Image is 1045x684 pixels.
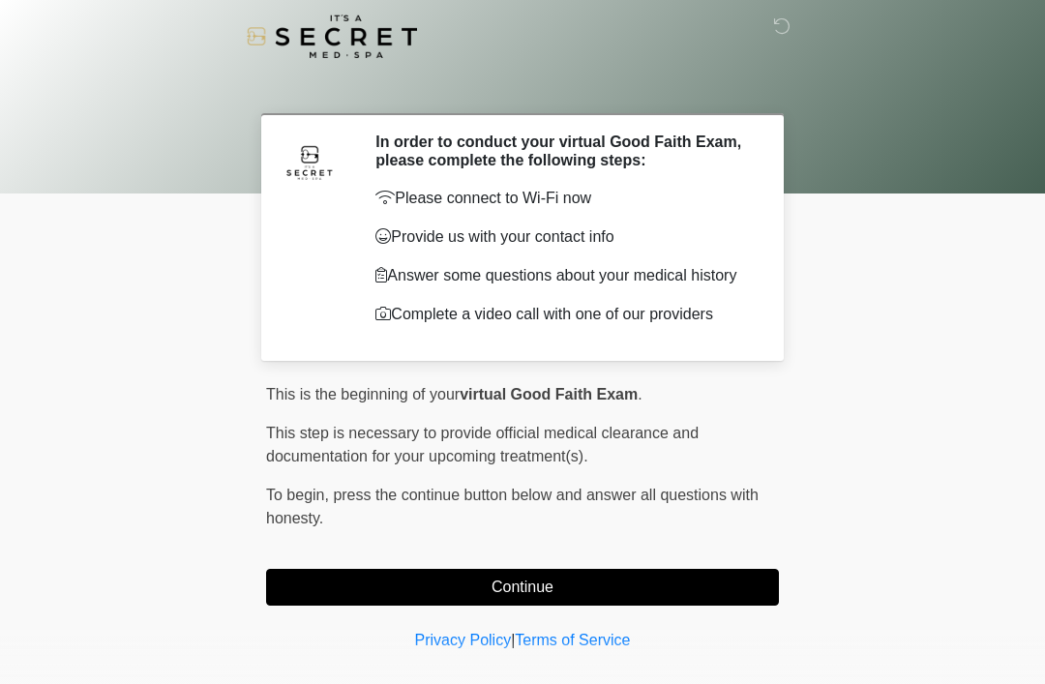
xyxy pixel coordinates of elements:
[638,386,642,402] span: .
[247,15,417,58] img: It's A Secret Med Spa Logo
[375,133,750,169] h2: In order to conduct your virtual Good Faith Exam, please complete the following steps:
[415,632,512,648] a: Privacy Policy
[252,70,793,105] h1: ‎ ‎
[375,225,750,249] p: Provide us with your contact info
[375,264,750,287] p: Answer some questions about your medical history
[511,632,515,648] a: |
[375,187,750,210] p: Please connect to Wi-Fi now
[266,487,333,503] span: To begin,
[375,303,750,326] p: Complete a video call with one of our providers
[460,386,638,402] strong: virtual Good Faith Exam
[515,632,630,648] a: Terms of Service
[281,133,339,191] img: Agent Avatar
[266,425,699,464] span: This step is necessary to provide official medical clearance and documentation for your upcoming ...
[266,569,779,606] button: Continue
[266,386,460,402] span: This is the beginning of your
[266,487,759,526] span: press the continue button below and answer all questions with honesty.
